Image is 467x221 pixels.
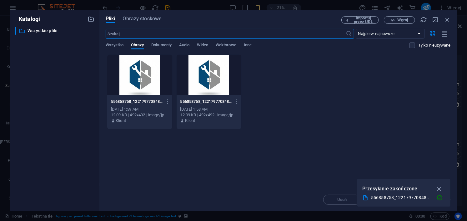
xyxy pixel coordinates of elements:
p: Klient [185,118,195,123]
span: Inne [244,41,252,50]
span: Importuj przez URL [351,16,376,24]
div: 12.09 KB | 492x492 | image/jpeg [111,112,168,118]
i: Minimalizuj [432,16,439,23]
div: 12.09 KB | 492x492 | image/jpeg [180,112,238,118]
div: ​ [15,27,16,35]
span: Wektorowe [216,41,236,50]
p: Klient [116,118,126,123]
input: Szukaj [106,29,346,39]
p: 556858758_122179770848506975_8769617562143654369_n-T_wmTJgo-kjqDgDUtHynIQ.jpg [180,99,232,104]
span: Audio [179,41,189,50]
span: Obrazy stockowe [123,15,162,23]
span: Wszystko [106,41,123,50]
span: Obrazy [131,41,144,50]
i: Przeładuj [420,16,427,23]
div: [DATE] 1:59 AM [111,107,168,112]
p: Wszystkie pliki [28,27,83,34]
span: Wgraj [398,18,408,22]
button: 3 [14,212,22,213]
p: 556858758_122179770848506975_8769617562143654369_n-ayYsetrur3ADewwqmxWTAQ.jpg [111,99,163,104]
button: Wgraj [384,16,415,24]
div: [DATE] 1:58 AM [180,107,238,112]
button: Importuj przez URL [341,16,379,24]
span: Pliki [106,15,115,23]
p: Przesyłanie zakończone [362,185,418,193]
i: Stwórz nowy folder [88,16,94,23]
p: Wyświetla tylko pliki, które nie są używane w serwisie. Pliki dodane podczas tej sesji mogą być n... [418,43,451,48]
button: 1 [14,197,22,198]
button: 2 [14,204,22,206]
div: 556858758_122179770848506975_8769617562143654369_n.jpg [371,194,432,201]
span: Wideo [197,41,208,50]
i: Zamknij [444,16,451,23]
p: Katalogi [15,15,40,23]
span: Dokumenty [151,41,172,50]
